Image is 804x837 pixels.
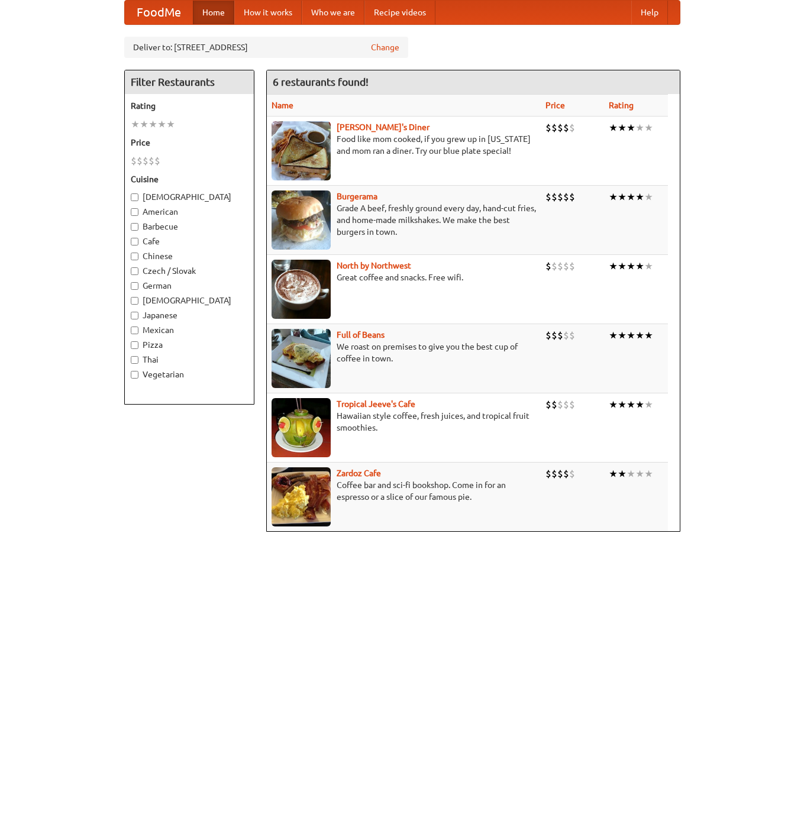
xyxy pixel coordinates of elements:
[618,260,627,273] li: ★
[131,282,138,290] input: German
[337,468,381,478] a: Zardoz Cafe
[148,118,157,131] li: ★
[627,190,635,203] li: ★
[131,100,248,112] h5: Rating
[272,190,331,250] img: burgerama.jpg
[131,327,138,334] input: Mexican
[131,235,248,247] label: Cafe
[545,329,551,342] li: $
[609,121,618,134] li: ★
[551,467,557,480] li: $
[131,354,248,366] label: Thai
[569,329,575,342] li: $
[272,260,331,319] img: north.jpg
[618,329,627,342] li: ★
[131,341,138,349] input: Pizza
[337,122,430,132] a: [PERSON_NAME]'s Diner
[157,118,166,131] li: ★
[272,479,536,503] p: Coffee bar and sci-fi bookshop. Come in for an espresso or a slice of our famous pie.
[545,467,551,480] li: $
[131,265,248,277] label: Czech / Slovak
[644,121,653,134] li: ★
[272,329,331,388] img: beans.jpg
[131,154,137,167] li: $
[635,190,644,203] li: ★
[627,467,635,480] li: ★
[272,272,536,283] p: Great coffee and snacks. Free wifi.
[131,238,138,245] input: Cafe
[131,206,248,218] label: American
[148,154,154,167] li: $
[234,1,302,24] a: How it works
[131,208,138,216] input: American
[635,398,644,411] li: ★
[154,154,160,167] li: $
[545,101,565,110] a: Price
[563,121,569,134] li: $
[137,154,143,167] li: $
[569,260,575,273] li: $
[131,250,248,262] label: Chinese
[557,121,563,134] li: $
[131,339,248,351] label: Pizza
[273,76,369,88] ng-pluralize: 6 restaurants found!
[545,190,551,203] li: $
[563,260,569,273] li: $
[272,398,331,457] img: jeeves.jpg
[609,190,618,203] li: ★
[644,260,653,273] li: ★
[337,192,377,201] a: Burgerama
[557,190,563,203] li: $
[131,191,248,203] label: [DEMOGRAPHIC_DATA]
[272,410,536,434] p: Hawaiian style coffee, fresh juices, and tropical fruit smoothies.
[618,121,627,134] li: ★
[545,260,551,273] li: $
[635,329,644,342] li: ★
[125,1,193,24] a: FoodMe
[635,260,644,273] li: ★
[618,467,627,480] li: ★
[644,329,653,342] li: ★
[131,223,138,231] input: Barbecue
[131,193,138,201] input: [DEMOGRAPHIC_DATA]
[631,1,668,24] a: Help
[131,173,248,185] h5: Cuisine
[563,467,569,480] li: $
[131,297,138,305] input: [DEMOGRAPHIC_DATA]
[609,329,618,342] li: ★
[557,467,563,480] li: $
[337,330,385,340] a: Full of Beans
[337,261,411,270] b: North by Northwest
[131,221,248,232] label: Barbecue
[627,260,635,273] li: ★
[131,118,140,131] li: ★
[557,398,563,411] li: $
[551,398,557,411] li: $
[569,190,575,203] li: $
[563,329,569,342] li: $
[272,133,536,157] p: Food like mom cooked, if you grew up in [US_STATE] and mom ran a diner. Try our blue plate special!
[131,137,248,148] h5: Price
[124,37,408,58] div: Deliver to: [STREET_ADDRESS]
[557,260,563,273] li: $
[272,101,293,110] a: Name
[143,154,148,167] li: $
[609,101,634,110] a: Rating
[635,467,644,480] li: ★
[569,467,575,480] li: $
[618,398,627,411] li: ★
[609,467,618,480] li: ★
[131,295,248,306] label: [DEMOGRAPHIC_DATA]
[545,121,551,134] li: $
[337,399,415,409] a: Tropical Jeeve's Cafe
[635,121,644,134] li: ★
[545,398,551,411] li: $
[272,202,536,238] p: Grade A beef, freshly ground every day, hand-cut fries, and home-made milkshakes. We make the bes...
[644,190,653,203] li: ★
[131,369,248,380] label: Vegetarian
